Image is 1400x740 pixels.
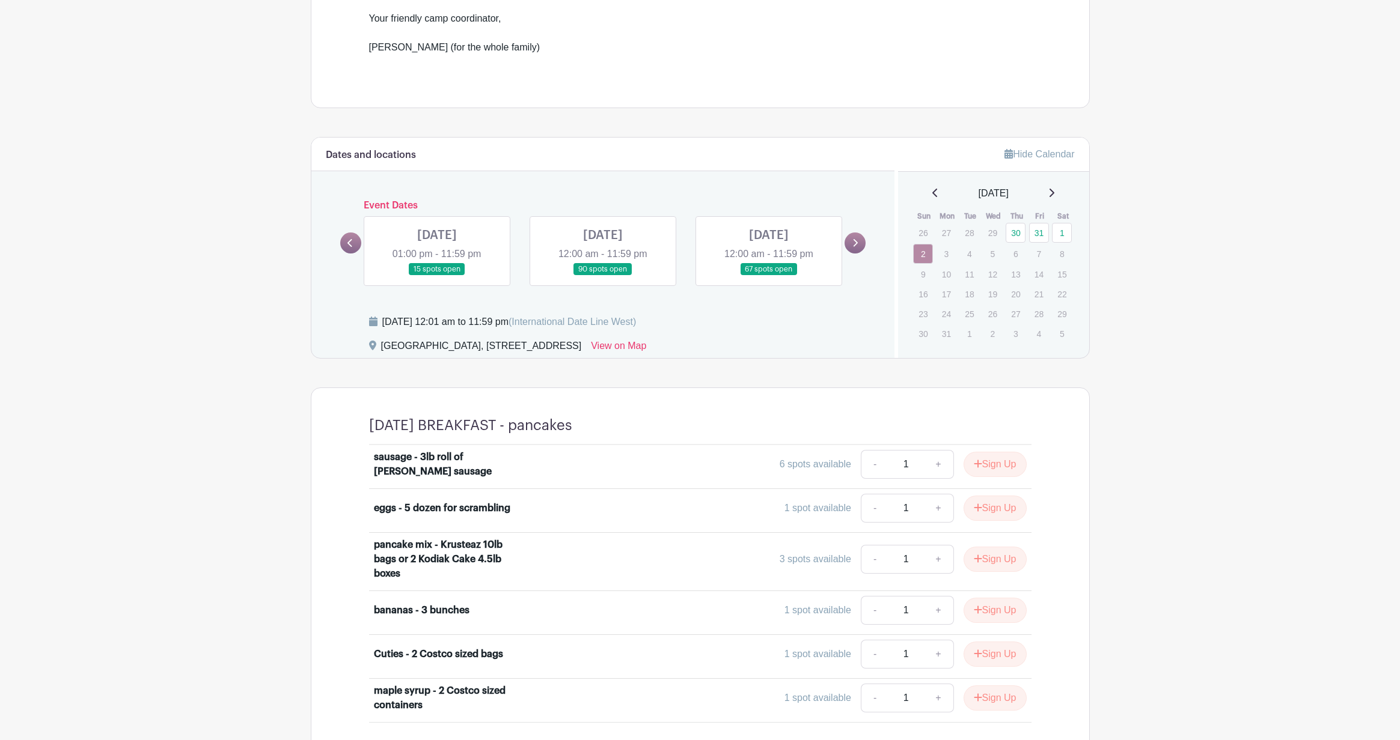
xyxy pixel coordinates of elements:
[923,640,953,669] a: +
[784,501,851,515] div: 1 spot available
[591,339,646,358] a: View on Map
[959,285,979,303] p: 18
[1006,305,1026,323] p: 27
[1029,223,1049,243] a: 31
[382,315,637,329] div: [DATE] 12:01 am to 11:59 pm
[983,305,1003,323] p: 26
[1052,244,1072,263] p: 8
[861,640,888,669] a: -
[1006,244,1026,263] p: 6
[959,223,979,242] p: 28
[923,450,953,479] a: +
[780,457,851,472] div: 6 spots available
[959,305,979,323] p: 25
[959,324,979,343] p: 1
[1052,223,1072,243] a: 1
[1004,149,1074,159] a: Hide Calendar
[374,501,510,515] div: eggs - 5 dozen for scrambling
[913,265,933,284] p: 9
[1006,265,1026,284] p: 13
[861,545,888,574] a: -
[374,647,503,661] div: Cuties - 2 Costco sized bags
[1052,324,1072,343] p: 5
[784,647,851,661] div: 1 spot available
[936,210,959,222] th: Mon
[913,223,933,242] p: 26
[784,603,851,617] div: 1 spot available
[381,339,582,358] div: [GEOGRAPHIC_DATA], [STREET_ADDRESS]
[913,285,933,303] p: 16
[374,538,523,581] div: pancake mix - Krusteaz 10lb bags or 2 Kodiak Cake 4.5lb boxes
[937,265,956,284] p: 10
[964,547,1027,572] button: Sign Up
[1006,324,1026,343] p: 3
[1006,285,1026,303] p: 20
[983,285,1003,303] p: 19
[923,684,953,712] a: +
[1005,210,1029,222] th: Thu
[1029,210,1052,222] th: Fri
[1052,305,1072,323] p: 29
[374,684,523,712] div: maple syrup - 2 Costco sized containers
[861,494,888,523] a: -
[326,150,416,161] h6: Dates and locations
[784,691,851,705] div: 1 spot available
[912,210,936,222] th: Sun
[369,11,1032,40] div: Your friendly camp coordinator,
[780,552,851,566] div: 3 spots available
[913,324,933,343] p: 30
[374,603,469,617] div: bananas - 3 bunches
[1029,285,1049,303] p: 21
[1029,265,1049,284] p: 14
[982,210,1006,222] th: Wed
[1051,210,1075,222] th: Sat
[1006,223,1026,243] a: 30
[1029,305,1049,323] p: 28
[964,496,1027,521] button: Sign Up
[964,685,1027,711] button: Sign Up
[923,494,953,523] a: +
[983,244,1003,263] p: 5
[861,684,888,712] a: -
[964,641,1027,667] button: Sign Up
[923,545,953,574] a: +
[861,596,888,625] a: -
[509,317,636,327] span: (International Date Line West)
[964,452,1027,477] button: Sign Up
[369,417,572,434] h4: [DATE] BREAKFAST - pancakes
[1029,324,1049,343] p: 4
[937,285,956,303] p: 17
[913,305,933,323] p: 23
[983,265,1003,284] p: 12
[937,324,956,343] p: 31
[374,450,523,479] div: sausage - 3lb roll of [PERSON_NAME] sausage
[361,200,845,211] h6: Event Dates
[964,598,1027,623] button: Sign Up
[1029,244,1049,263] p: 7
[1052,265,1072,284] p: 15
[923,596,953,625] a: +
[861,450,888,479] a: -
[959,244,979,263] p: 4
[983,324,1003,343] p: 2
[959,210,982,222] th: Tue
[913,244,933,264] a: 2
[369,40,1032,69] div: [PERSON_NAME] (for the whole family)
[937,223,956,242] p: 27
[1052,285,1072,303] p: 22
[937,305,956,323] p: 24
[979,186,1009,201] span: [DATE]
[937,244,956,263] p: 3
[983,223,1003,242] p: 29
[959,265,979,284] p: 11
